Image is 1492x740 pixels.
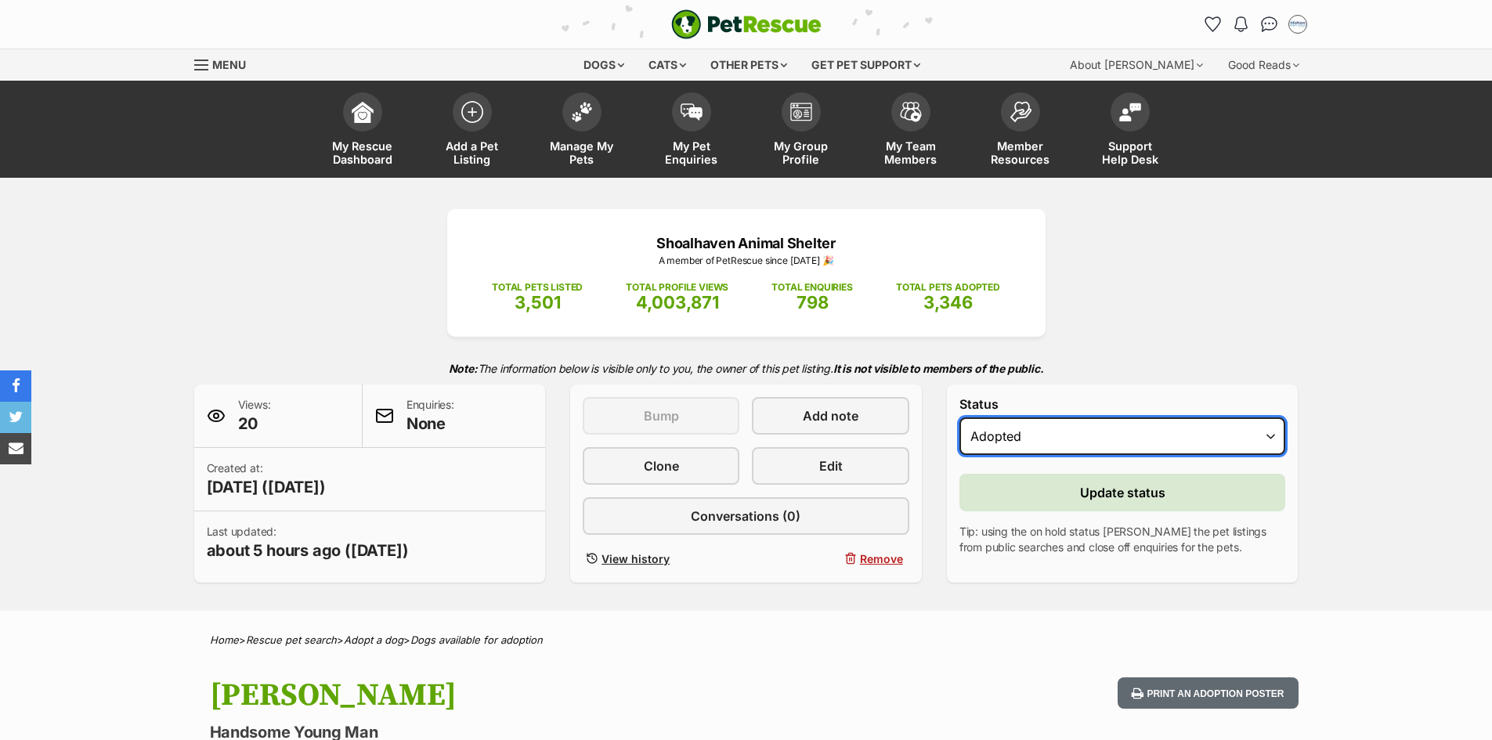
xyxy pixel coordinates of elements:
[800,49,931,81] div: Get pet support
[1095,139,1165,166] span: Support Help Desk
[638,49,697,81] div: Cats
[959,474,1286,511] button: Update status
[644,406,679,425] span: Bump
[246,634,337,646] a: Rescue pet search
[803,406,858,425] span: Add note
[207,524,409,561] p: Last updated:
[900,102,922,122] img: team-members-icon-5396bd8760b3fe7c0b43da4ab00e1e3bb1a5d9ba89233759b79545d2d3fc5d0d.svg
[1290,16,1306,32] img: Jodie Parnell profile pic
[601,550,670,567] span: View history
[1075,85,1185,178] a: Support Help Desk
[699,49,798,81] div: Other pets
[752,547,909,570] button: Remove
[417,85,527,178] a: Add a Pet Listing
[746,85,856,178] a: My Group Profile
[671,9,822,39] img: logo-e224e6f780fb5917bec1dbf3a21bbac754714ae5b6737aabdf751b685950b380.svg
[1261,16,1277,32] img: chat-41dd97257d64d25036548639549fe6c8038ab92f7586957e7f3b1b290dea8141.svg
[492,280,583,294] p: TOTAL PETS LISTED
[656,139,727,166] span: My Pet Enquiries
[547,139,617,166] span: Manage My Pets
[471,233,1022,254] p: Shoalhaven Animal Shelter
[1201,12,1310,37] ul: Account quick links
[583,397,739,435] button: Bump
[1234,16,1247,32] img: notifications-46538b983faf8c2785f20acdc204bb7945ddae34d4c08c2a6579f10ce5e182be.svg
[819,457,843,475] span: Edit
[571,102,593,122] img: manage-my-pets-icon-02211641906a0b7f246fdf0571729dbe1e7629f14944591b6c1af311fb30b64b.svg
[797,292,829,312] span: 798
[626,280,728,294] p: TOTAL PROFILE VIEWS
[527,85,637,178] a: Manage My Pets
[1080,483,1165,502] span: Update status
[207,460,326,498] p: Created at:
[583,497,909,535] a: Conversations (0)
[876,139,946,166] span: My Team Members
[752,447,909,485] a: Edit
[171,634,1322,646] div: > > >
[437,139,508,166] span: Add a Pet Listing
[515,292,561,312] span: 3,501
[410,634,543,646] a: Dogs available for adoption
[860,550,903,567] span: Remove
[896,280,1000,294] p: TOTAL PETS ADOPTED
[352,101,374,123] img: dashboard-icon-eb2f2d2d3e046f16d808141f083e7271f6b2e854fb5c12c21221c1fb7104beca.svg
[1217,49,1310,81] div: Good Reads
[637,85,746,178] a: My Pet Enquiries
[471,254,1022,268] p: A member of PetRescue since [DATE] 🎉
[959,524,1286,555] p: Tip: using the on hold status [PERSON_NAME] the pet listings from public searches and close off e...
[238,397,271,435] p: Views:
[766,139,836,166] span: My Group Profile
[959,397,1286,411] label: Status
[1285,12,1310,37] button: My account
[308,85,417,178] a: My Rescue Dashboard
[207,476,326,498] span: [DATE] ([DATE])
[985,139,1056,166] span: Member Resources
[923,292,973,312] span: 3,346
[671,9,822,39] a: PetRescue
[210,634,239,646] a: Home
[573,49,635,81] div: Dogs
[856,85,966,178] a: My Team Members
[1229,12,1254,37] button: Notifications
[583,547,739,570] a: View history
[194,352,1299,384] p: The information below is visible only to you, the owner of this pet listing.
[644,457,679,475] span: Clone
[238,413,271,435] span: 20
[1118,677,1298,709] button: Print an adoption poster
[1257,12,1282,37] a: Conversations
[194,49,257,78] a: Menu
[583,447,739,485] a: Clone
[966,85,1075,178] a: Member Resources
[406,413,454,435] span: None
[681,103,703,121] img: pet-enquiries-icon-7e3ad2cf08bfb03b45e93fb7055b45f3efa6380592205ae92323e6603595dc1f.svg
[1010,101,1031,122] img: member-resources-icon-8e73f808a243e03378d46382f2149f9095a855e16c252ad45f914b54edf8863c.svg
[1201,12,1226,37] a: Favourites
[461,101,483,123] img: add-pet-listing-icon-0afa8454b4691262ce3f59096e99ab1cd57d4a30225e0717b998d2c9b9846f56.svg
[691,507,800,525] span: Conversations (0)
[406,397,454,435] p: Enquiries:
[212,58,246,71] span: Menu
[636,292,719,312] span: 4,003,871
[344,634,403,646] a: Adopt a dog
[207,540,409,561] span: about 5 hours ago ([DATE])
[210,677,872,713] h1: [PERSON_NAME]
[771,280,852,294] p: TOTAL ENQUIRIES
[752,397,909,435] a: Add note
[327,139,398,166] span: My Rescue Dashboard
[1119,103,1141,121] img: help-desk-icon-fdf02630f3aa405de69fd3d07c3f3aa587a6932b1a1747fa1d2bba05be0121f9.svg
[790,103,812,121] img: group-profile-icon-3fa3cf56718a62981997c0bc7e787c4b2cf8bcc04b72c1350f741eb67cf2f40e.svg
[449,362,478,375] strong: Note:
[1059,49,1214,81] div: About [PERSON_NAME]
[833,362,1044,375] strong: It is not visible to members of the public.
